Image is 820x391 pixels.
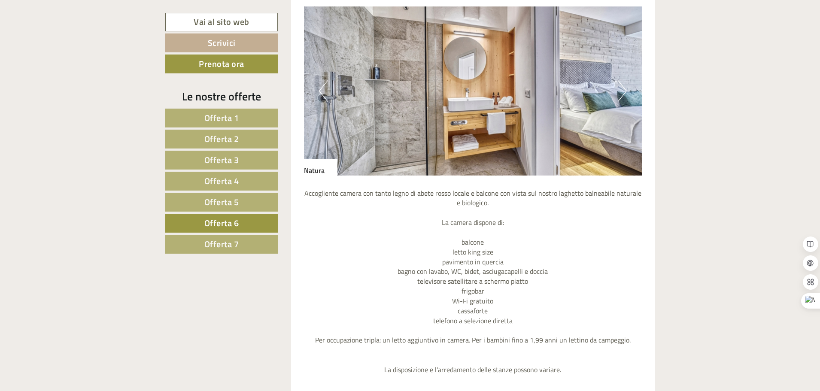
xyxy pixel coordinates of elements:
[204,195,239,209] span: Offerta 5
[319,80,328,102] button: Previous
[204,111,239,124] span: Offerta 1
[204,237,239,251] span: Offerta 7
[204,132,239,145] span: Offerta 2
[165,13,278,31] a: Vai al sito web
[204,216,239,230] span: Offerta 6
[618,80,627,102] button: Next
[304,188,642,375] p: Accogliente camera con tanto legno di abete rosso locale e balcone con vista sul nostro laghetto ...
[165,33,278,52] a: Scrivici
[304,159,337,176] div: Natura
[204,153,239,167] span: Offerta 3
[165,55,278,73] a: Prenota ora
[165,88,278,104] div: Le nostre offerte
[304,6,642,176] img: image
[204,174,239,188] span: Offerta 4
